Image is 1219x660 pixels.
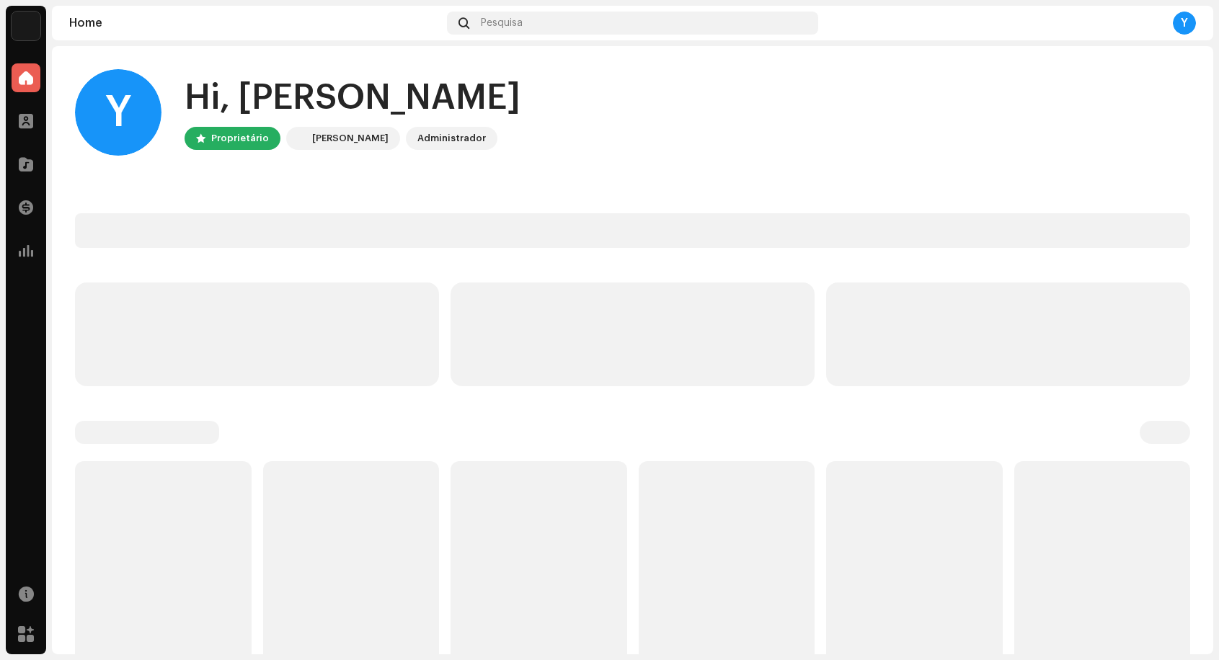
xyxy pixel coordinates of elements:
div: Hi, [PERSON_NAME] [185,75,520,121]
img: 4ecf9d3c-b546-4c12-a72a-960b8444102a [289,130,306,147]
div: Home [69,17,441,29]
div: Y [75,69,161,156]
div: Y [1173,12,1196,35]
div: Proprietário [211,130,269,147]
div: [PERSON_NAME] [312,130,389,147]
span: Pesquisa [481,17,523,29]
img: 4ecf9d3c-b546-4c12-a72a-960b8444102a [12,12,40,40]
div: Administrador [417,130,486,147]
